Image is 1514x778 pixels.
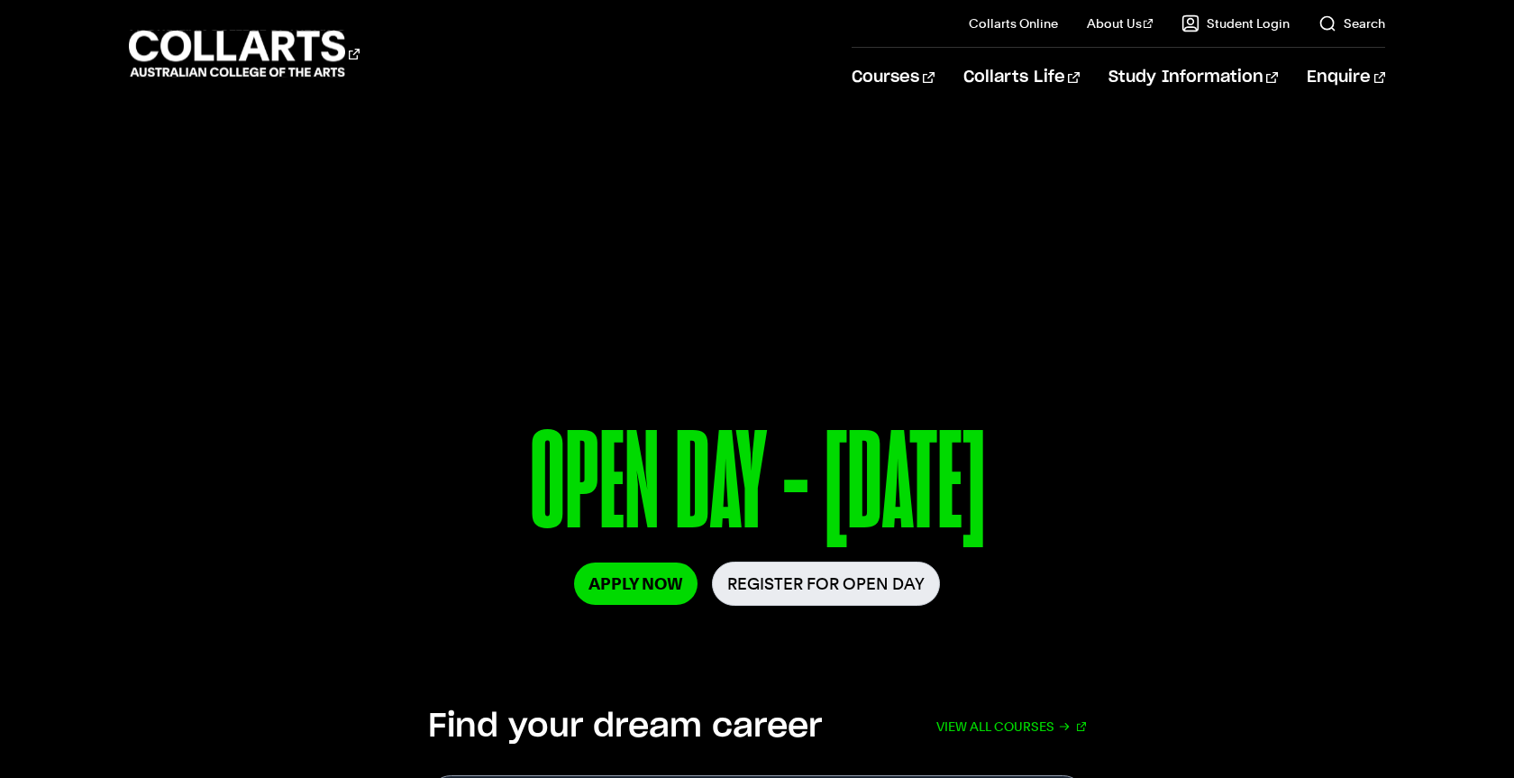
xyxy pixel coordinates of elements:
[1181,14,1290,32] a: Student Login
[129,28,360,79] div: Go to homepage
[1108,48,1278,107] a: Study Information
[237,413,1277,562] p: OPEN DAY - [DATE]
[969,14,1058,32] a: Collarts Online
[852,48,934,107] a: Courses
[1087,14,1154,32] a: About Us
[963,48,1080,107] a: Collarts Life
[428,707,822,746] h2: Find your dream career
[936,707,1086,746] a: View all courses
[574,563,698,605] a: Apply Now
[1307,48,1385,107] a: Enquire
[1318,14,1385,32] a: Search
[712,562,940,606] a: Register for Open Day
